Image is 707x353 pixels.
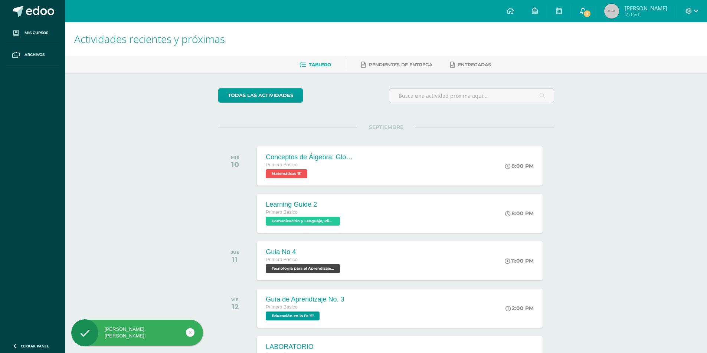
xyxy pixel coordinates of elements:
[218,88,303,103] a: todas las Actividades
[625,11,667,17] span: Mi Perfil
[266,210,297,215] span: Primero Básico
[389,89,554,103] input: Busca una actividad próxima aquí...
[357,124,415,130] span: SEPTIEMBRE
[266,162,297,167] span: Primero Básico
[24,30,48,36] span: Mis cursos
[309,62,331,67] span: Tablero
[231,155,239,160] div: MIÉ
[300,59,331,71] a: Tablero
[21,343,49,349] span: Cerrar panel
[266,304,297,310] span: Primero Básico
[231,255,239,264] div: 11
[266,257,297,262] span: Primero Básico
[231,160,239,169] div: 10
[450,59,491,71] a: Entregadas
[74,32,225,46] span: Actividades recientes y próximas
[266,312,320,320] span: Educación en la Fe 'E'
[361,59,432,71] a: Pendientes de entrega
[231,302,239,311] div: 12
[505,163,534,169] div: 8:00 PM
[583,10,591,18] span: 3
[458,62,491,67] span: Entregadas
[231,250,239,255] div: JUE
[6,44,59,66] a: Archivos
[266,217,340,226] span: Comunicación y Lenguaje, Idioma Extranjero Inglés 'E'
[505,305,534,312] div: 2:00 PM
[231,297,239,302] div: VIE
[625,4,667,12] span: [PERSON_NAME]
[369,62,432,67] span: Pendientes de entrega
[24,52,45,58] span: Archivos
[266,264,340,273] span: Tecnología para el Aprendizaje y la Comunicación (Informática) 'E'
[266,169,307,178] span: Matemáticas 'E'
[266,343,342,351] div: LABORATORIO
[6,22,59,44] a: Mis cursos
[505,210,534,217] div: 8:00 PM
[71,326,203,339] div: [PERSON_NAME], [PERSON_NAME]!
[604,4,619,19] img: 45x45
[266,296,344,303] div: Guía de Aprendizaje No. 3
[505,257,534,264] div: 11:00 PM
[266,201,342,209] div: Learning Guide 2
[266,248,342,256] div: Guia No 4
[266,153,355,161] div: Conceptos de Álgebra: Glosario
